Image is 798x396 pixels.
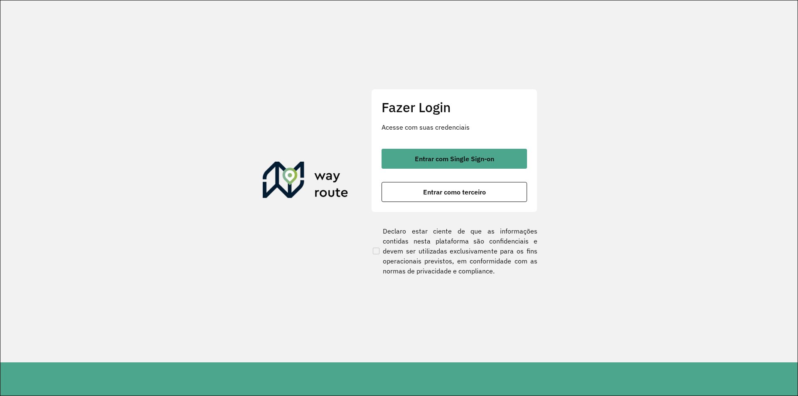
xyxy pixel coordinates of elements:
[382,182,527,202] button: button
[415,155,494,162] span: Entrar com Single Sign-on
[423,189,486,195] span: Entrar como terceiro
[382,122,527,132] p: Acesse com suas credenciais
[382,99,527,115] h2: Fazer Login
[263,162,348,202] img: Roteirizador AmbevTech
[371,226,537,276] label: Declaro estar ciente de que as informações contidas nesta plataforma são confidenciais e devem se...
[382,149,527,169] button: button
